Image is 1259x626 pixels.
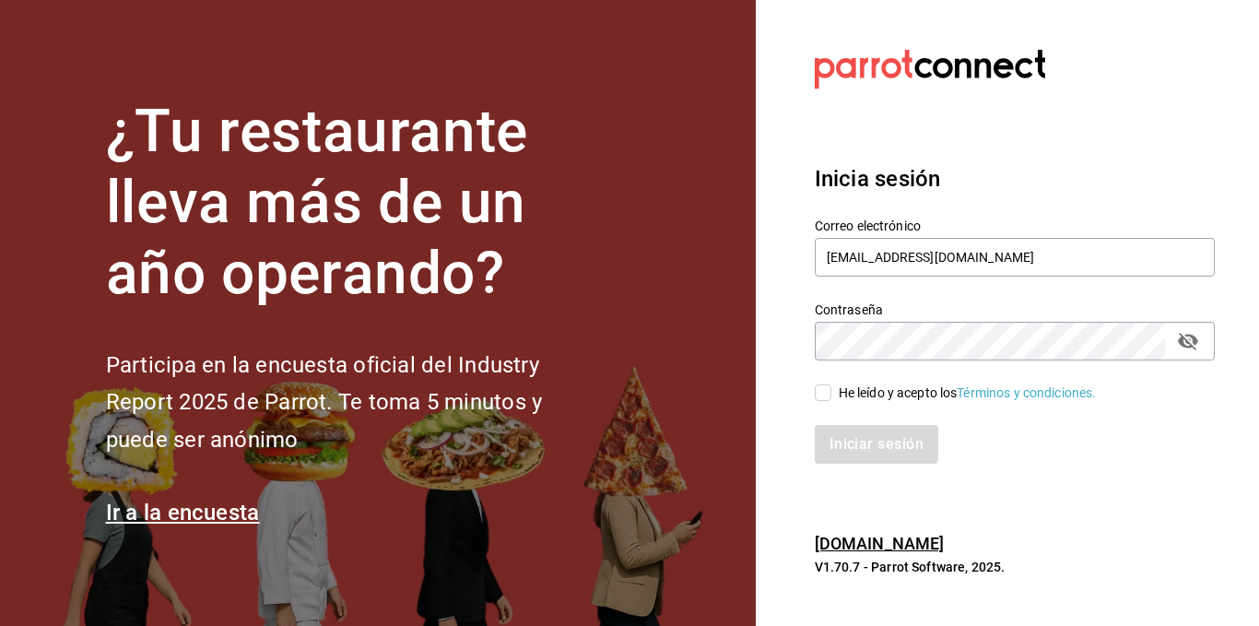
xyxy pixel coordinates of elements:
[815,162,1215,195] h3: Inicia sesión
[1172,325,1204,357] button: passwordField
[815,558,1215,576] p: V1.70.7 - Parrot Software, 2025.
[815,238,1215,277] input: Ingresa tu correo electrónico
[106,97,604,309] h1: ¿Tu restaurante lleva más de un año operando?
[106,347,604,459] h2: Participa en la encuesta oficial del Industry Report 2025 de Parrot. Te toma 5 minutos y puede se...
[815,303,1215,316] label: Contraseña
[815,534,945,553] a: [DOMAIN_NAME]
[106,500,260,526] a: Ir a la encuesta
[815,219,1215,232] label: Correo electrónico
[957,385,1096,400] a: Términos y condiciones.
[839,384,1097,403] div: He leído y acepto los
